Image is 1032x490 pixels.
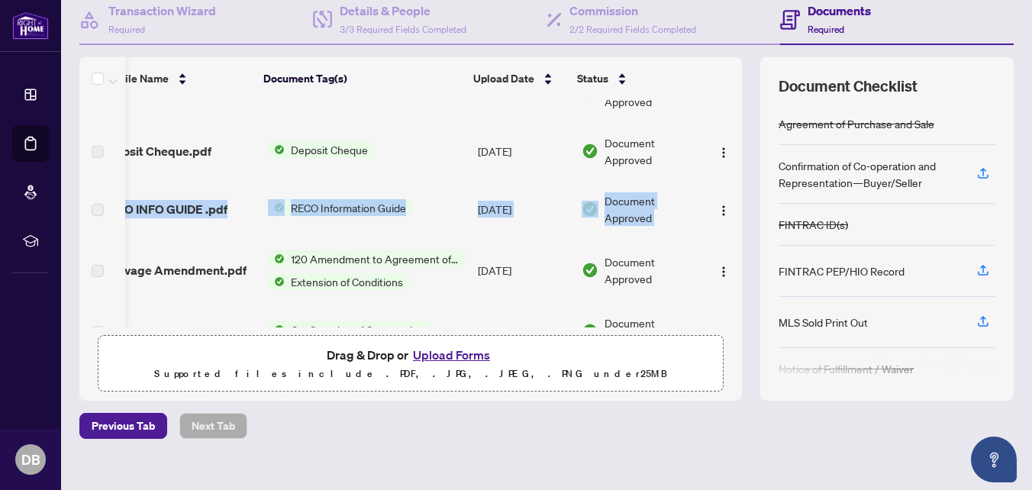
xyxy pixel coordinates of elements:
button: Status IconConfirmation of Cooperation [268,321,431,338]
span: Document Approved [605,134,699,168]
td: [DATE] [472,238,576,302]
span: Confirmation of Cooperation [285,321,431,338]
div: FINTRAC ID(s) [779,216,848,233]
span: Document Approved [605,192,699,226]
img: Status Icon [268,199,285,216]
img: Logo [718,205,730,217]
img: Document Status [582,143,598,160]
img: Document Status [582,201,598,218]
button: Logo [711,197,736,221]
span: Deposit Cheque [285,141,374,158]
td: [DATE] [472,302,576,360]
div: Confirmation of Co-operation and Representation—Buyer/Seller [779,157,959,191]
span: Drag & Drop orUpload FormsSupported files include .PDF, .JPG, .JPEG, .PNG under25MB [98,336,723,392]
th: (12) File Name [89,57,257,100]
span: 7 Savage Amendment.pdf [100,261,247,279]
span: Extension of Conditions [285,273,409,290]
span: Document Checklist [779,76,918,97]
button: Upload Forms [408,345,495,365]
button: Status IconDeposit Cheque [268,141,374,158]
td: [DATE] [472,122,576,180]
button: Open asap [971,437,1017,482]
div: MLS Sold Print Out [779,314,868,330]
span: Required [808,24,844,35]
img: Status Icon [268,273,285,290]
span: Conf of Cooperation .pdf [100,322,235,340]
img: Logo [718,147,730,159]
span: RECO Information Guide [285,199,412,216]
span: Document Approved [605,314,699,348]
th: Document Tag(s) [257,57,467,100]
th: Status [571,57,701,100]
span: (12) File Name [95,70,169,87]
td: [DATE] [472,180,576,238]
span: RECO INFO GUIDE .pdf [100,200,227,218]
button: Status Icon120 Amendment to Agreement of Purchase and SaleStatus IconExtension of Conditions [268,250,466,290]
img: Status Icon [268,250,285,267]
h4: Transaction Wizard [108,2,216,20]
span: Upload Date [473,70,534,87]
span: Status [577,70,608,87]
button: Logo [711,258,736,282]
h4: Details & People [340,2,466,20]
img: Document Status [582,323,598,340]
span: DB [21,449,40,470]
button: Next Tab [179,413,247,439]
p: Supported files include .PDF, .JPG, .JPEG, .PNG under 25 MB [108,365,714,383]
div: FINTRAC PEP/HIO Record [779,263,905,279]
span: Drag & Drop or [327,345,495,365]
h4: Commission [569,2,696,20]
th: Upload Date [467,57,571,100]
h4: Documents [808,2,871,20]
span: 3/3 Required Fields Completed [340,24,466,35]
span: Required [108,24,145,35]
img: Status Icon [268,141,285,158]
img: Logo [718,266,730,278]
img: logo [12,11,49,40]
div: Agreement of Purchase and Sale [779,115,934,132]
span: 120 Amendment to Agreement of Purchase and Sale [285,250,466,267]
button: Status IconRECO Information Guide [268,199,412,216]
button: Logo [711,139,736,163]
button: Logo [711,319,736,343]
span: 2/2 Required Fields Completed [569,24,696,35]
img: Document Status [582,262,598,279]
span: Deposit Cheque.pdf [100,142,211,160]
span: Document Approved [605,253,699,287]
button: Previous Tab [79,413,167,439]
span: Previous Tab [92,414,155,438]
img: Status Icon [268,321,285,338]
img: Logo [718,327,730,339]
